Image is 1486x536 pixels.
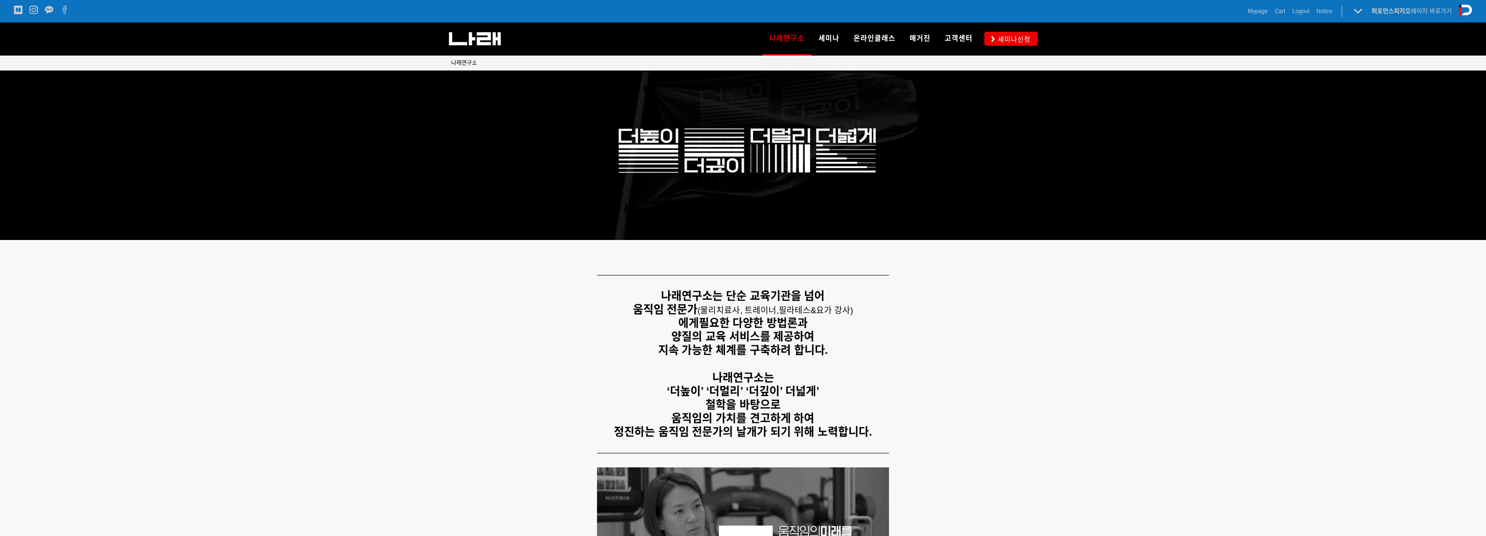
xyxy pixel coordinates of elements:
a: 고객센터 [938,22,980,55]
strong: 양질의 교육 서비스를 제공하여 [671,330,814,343]
span: 세미나신청 [995,35,1031,44]
span: 나래연구소 [451,60,477,66]
span: 나래연구소 [769,31,804,46]
span: 필라테스&요가 강사) [779,306,853,315]
span: 고객센터 [945,34,973,42]
strong: 나래연구소는 [712,371,774,384]
strong: 나래연구소는 단순 교육기관을 넘어 [661,289,825,302]
span: 세미나 [818,34,839,42]
strong: 정진하는 움직임 전문가의 날개가 되기 위해 노력합니다. [614,425,872,438]
a: Cart [1275,7,1286,16]
strong: 지속 가능한 체계를 구축하려 합니다. [658,344,828,356]
span: ( [697,306,779,315]
a: Notice [1316,7,1332,16]
strong: 에게 [678,317,699,329]
a: 세미나 [811,22,846,55]
a: Mypage [1248,7,1268,16]
a: 세미나신청 [984,32,1038,45]
strong: 퍼포먼스피지오 [1372,7,1411,14]
strong: 움직임의 가치를 견고하게 하여 [671,412,814,424]
span: 물리치료사, 트레이너, [700,306,779,315]
span: 매거진 [910,34,931,42]
strong: 철학을 바탕으로 [705,398,781,411]
strong: 움직임 전문가 [633,303,698,316]
a: 나래연구소 [762,22,811,55]
span: 온라인클래스 [853,34,896,42]
a: Logout [1292,7,1309,16]
strong: 필요한 다양한 방법론과 [699,317,808,329]
a: 매거진 [903,22,938,55]
strong: ‘더높이’ ‘더멀리’ ‘더깊이’ 더넓게’ [667,385,819,397]
a: 온라인클래스 [846,22,903,55]
a: 나래연구소 [451,58,477,68]
a: 퍼포먼스피지오페이지 바로가기 [1372,7,1452,14]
